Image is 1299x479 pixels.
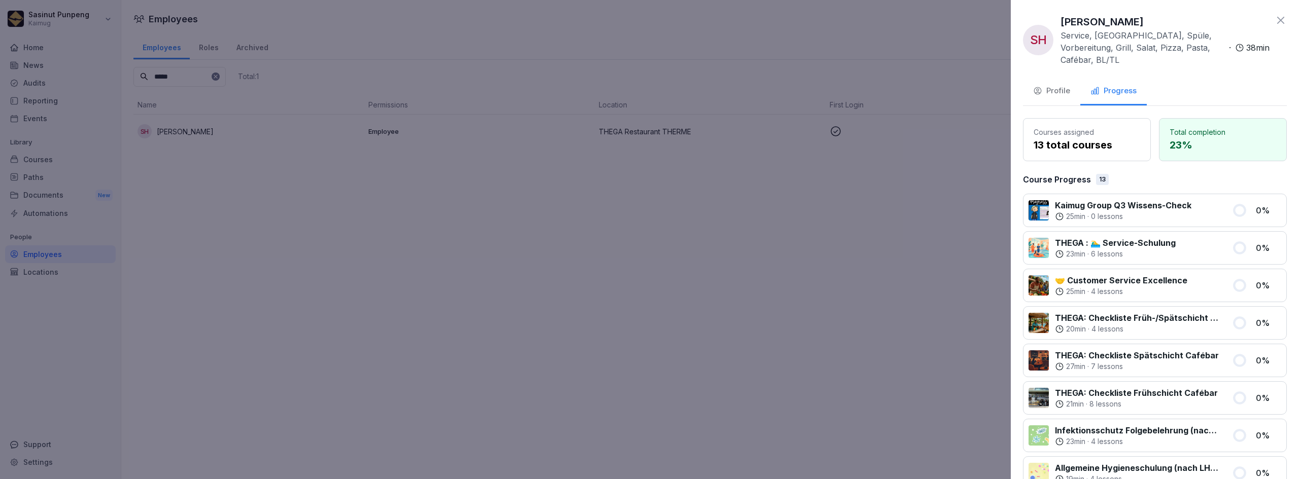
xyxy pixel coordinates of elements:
p: Allgemeine Hygieneschulung (nach LHMV §4) [1055,462,1220,474]
p: THEGA: Checkliste Spätschicht Cafébar [1055,349,1219,361]
p: 0 % [1256,317,1281,329]
p: 13 total courses [1034,137,1140,153]
div: Profile [1033,85,1070,97]
div: 13 [1096,174,1109,185]
div: Progress [1090,85,1137,97]
p: 0 % [1256,429,1281,441]
p: 7 lessons [1091,361,1123,372]
p: 0 % [1256,392,1281,404]
div: · [1055,286,1187,297]
p: 0 % [1256,279,1281,291]
p: THEGA : 🏊‍♂️ Service-Schulung [1055,237,1176,249]
p: Service, [GEOGRAPHIC_DATA], Spüle, Vorbereitung, Grill, Salat, Pizza, Pasta, Cafébar, BL/TL [1061,29,1225,66]
button: Progress [1080,78,1147,105]
p: 23 min [1066,436,1085,447]
p: Courses assigned [1034,127,1140,137]
p: Total completion [1170,127,1276,137]
div: SH [1023,25,1053,55]
p: 23 % [1170,137,1276,153]
p: 0 % [1256,204,1281,216]
p: [PERSON_NAME] [1061,14,1144,29]
p: Kaimug Group Q3 Wissens-Check [1055,199,1191,211]
p: 0 % [1256,242,1281,254]
p: Course Progress [1023,173,1091,186]
p: Infektionsschutz Folgebelehrung (nach §43 IfSG) [1055,424,1220,436]
div: · [1055,436,1220,447]
button: Profile [1023,78,1080,105]
p: THEGA: Checkliste Früh-/Spätschicht Poolbar [1055,312,1220,324]
p: 21 min [1066,399,1084,409]
p: THEGA: Checkliste Frühschicht Cafébar [1055,387,1218,399]
p: 🤝 Customer Service Excellence [1055,274,1187,286]
p: 8 lessons [1089,399,1121,409]
p: 6 lessons [1091,249,1123,259]
p: 4 lessons [1091,286,1123,297]
p: 0 lessons [1091,211,1123,222]
div: · [1061,29,1270,66]
p: 38 min [1246,42,1270,54]
p: 25 min [1066,286,1085,297]
p: 0 % [1256,467,1281,479]
p: 4 lessons [1091,436,1123,447]
p: 20 min [1066,324,1086,334]
p: 25 min [1066,211,1085,222]
div: · [1055,249,1176,259]
p: 0 % [1256,354,1281,366]
p: 4 lessons [1091,324,1123,334]
p: 23 min [1066,249,1085,259]
div: · [1055,399,1218,409]
p: 27 min [1066,361,1085,372]
div: · [1055,211,1191,222]
div: · [1055,361,1219,372]
div: · [1055,324,1220,334]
